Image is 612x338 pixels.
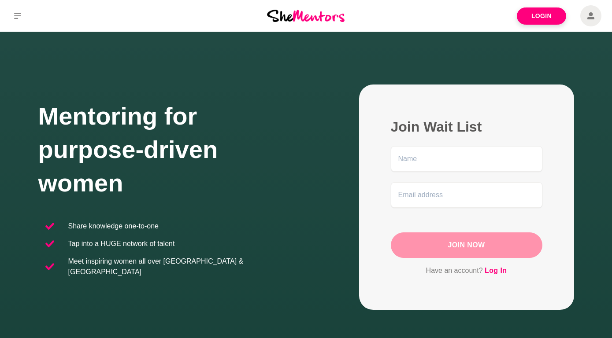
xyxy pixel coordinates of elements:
[391,265,542,276] p: Have an account?
[391,182,542,208] input: Email address
[68,239,175,249] p: Tap into a HUGE network of talent
[391,146,542,172] input: Name
[267,10,345,22] img: She Mentors Logo
[68,221,159,231] p: Share knowledge one-to-one
[68,256,299,277] p: Meet inspiring women all over [GEOGRAPHIC_DATA] & [GEOGRAPHIC_DATA]
[38,99,306,200] h1: Mentoring for purpose-driven women
[485,265,507,276] a: Log In
[517,7,566,25] a: Login
[391,118,542,136] h2: Join Wait List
